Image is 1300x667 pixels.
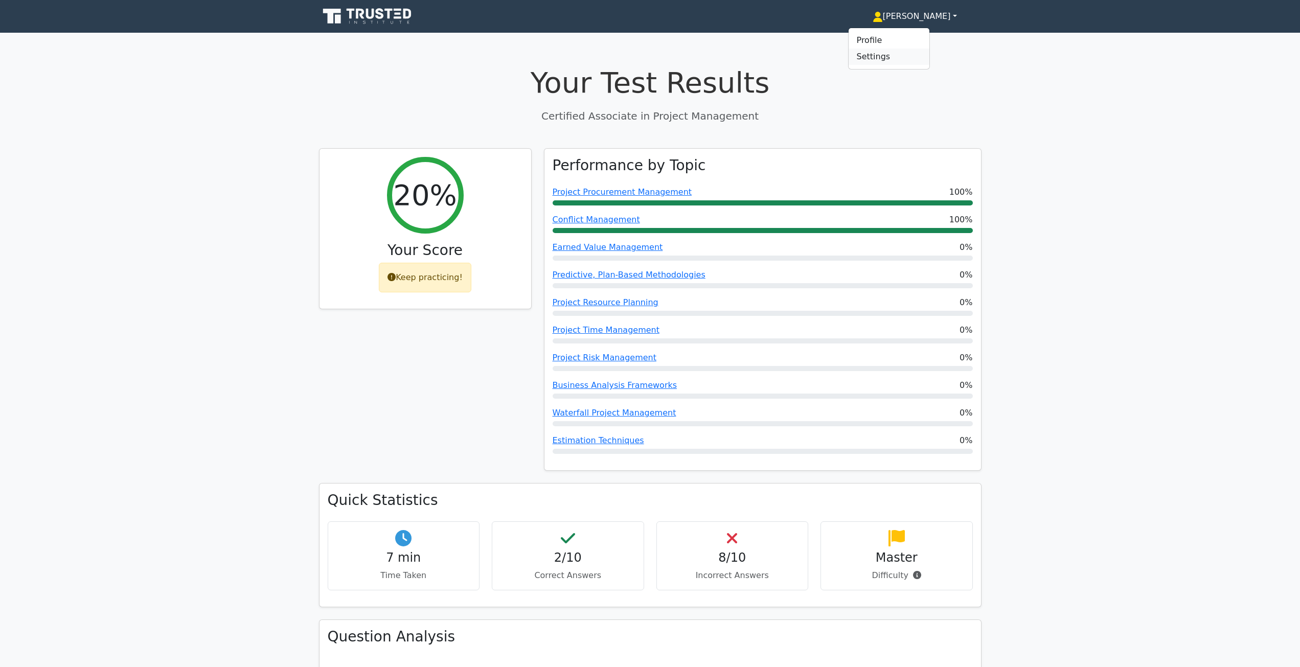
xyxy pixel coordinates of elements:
[500,550,635,565] h4: 2/10
[553,353,656,362] a: Project Risk Management
[553,435,644,445] a: Estimation Techniques
[848,28,930,70] ul: [PERSON_NAME]
[960,296,972,309] span: 0%
[319,65,982,100] h1: Your Test Results
[319,108,982,124] p: Certified Associate in Project Management
[553,215,640,224] a: Conflict Management
[553,187,692,197] a: Project Procurement Management
[960,269,972,281] span: 0%
[665,550,800,565] h4: 8/10
[949,214,973,226] span: 100%
[960,352,972,364] span: 0%
[336,569,471,582] p: Time Taken
[829,569,964,582] p: Difficulty
[553,297,658,307] a: Project Resource Planning
[553,157,706,174] h3: Performance by Topic
[328,242,523,259] h3: Your Score
[393,178,457,212] h2: 20%
[960,379,972,392] span: 0%
[553,270,705,280] a: Predictive, Plan-Based Methodologies
[328,492,973,509] h3: Quick Statistics
[328,628,973,646] h3: Question Analysis
[960,324,972,336] span: 0%
[960,241,972,254] span: 0%
[379,263,471,292] div: Keep practicing!
[553,242,663,252] a: Earned Value Management
[960,434,972,447] span: 0%
[849,32,929,49] a: Profile
[553,380,677,390] a: Business Analysis Frameworks
[960,407,972,419] span: 0%
[848,6,982,27] a: [PERSON_NAME]
[500,569,635,582] p: Correct Answers
[665,569,800,582] p: Incorrect Answers
[553,325,659,335] a: Project Time Management
[849,49,929,65] a: Settings
[336,550,471,565] h4: 7 min
[829,550,964,565] h4: Master
[553,408,676,418] a: Waterfall Project Management
[949,186,973,198] span: 100%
